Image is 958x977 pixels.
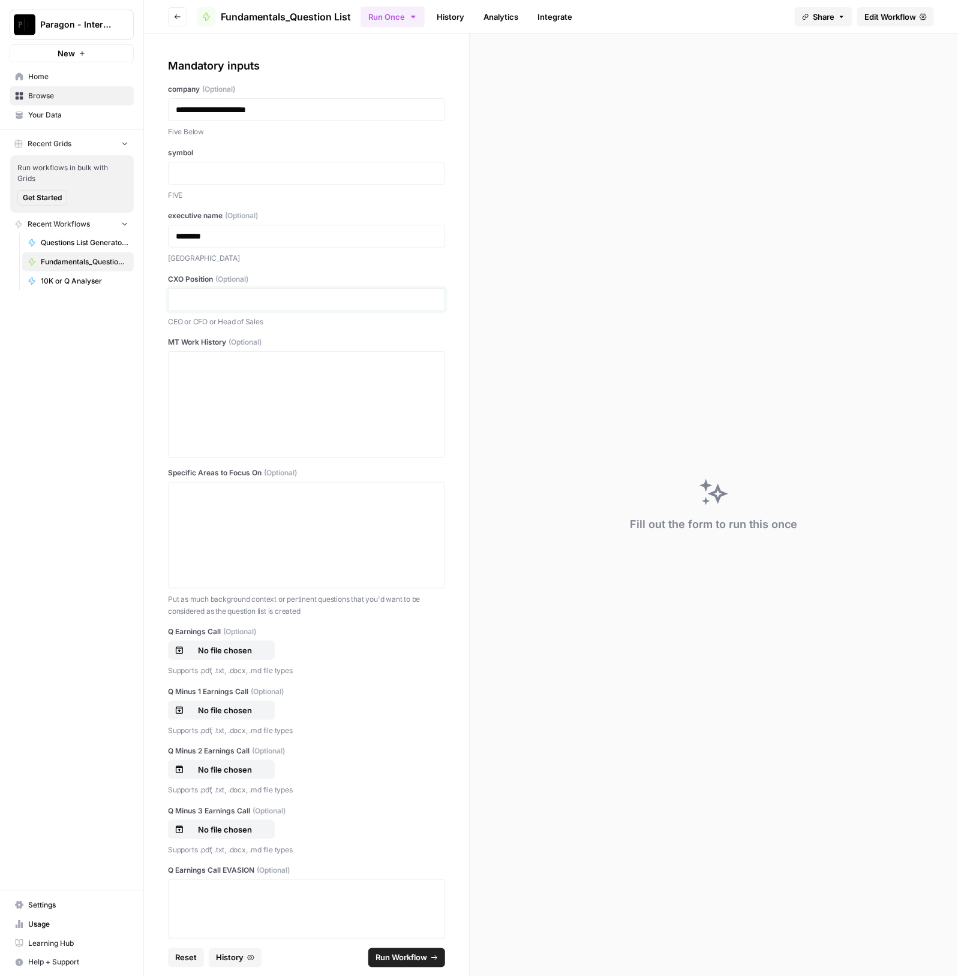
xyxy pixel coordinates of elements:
[28,71,128,82] span: Home
[175,952,197,964] span: Reset
[168,626,445,637] label: Q Earnings Call
[221,10,351,24] span: Fundamentals_Question List
[168,316,445,328] p: CEO or CFO or Head of Sales
[209,948,262,967] button: History
[168,210,445,221] label: executive name
[40,19,113,31] span: Paragon - Internal Usage
[376,952,427,964] span: Run Workflow
[14,14,35,35] img: Paragon - Internal Usage Logo
[168,665,445,677] p: Supports .pdf, .txt, .docx, .md file types
[264,468,297,478] span: (Optional)
[168,593,445,617] p: Put as much background context or pertinent questions that you'd want to be considered as the que...
[168,641,275,660] button: No file chosen
[168,468,445,478] label: Specific Areas to Focus On
[251,686,284,697] span: (Optional)
[168,844,445,856] p: Supports .pdf, .txt, .docx, .md file types
[864,11,916,23] span: Edit Workflow
[168,337,445,348] label: MT Work History
[361,7,425,27] button: Run Once
[28,110,128,120] span: Your Data
[28,91,128,101] span: Browse
[28,900,128,910] span: Settings
[58,47,75,59] span: New
[168,784,445,796] p: Supports .pdf, .txt, .docx, .md file types
[10,915,134,934] a: Usage
[168,58,445,74] div: Mandatory inputs
[10,105,134,125] a: Your Data
[253,806,286,816] span: (Optional)
[813,11,834,23] span: Share
[229,337,262,348] span: (Optional)
[168,147,445,158] label: symbol
[257,865,290,876] span: (Optional)
[22,252,134,272] a: Fundamentals_Question List
[197,7,351,26] a: Fundamentals_Question List
[168,189,445,201] p: FIVE
[476,7,525,26] a: Analytics
[795,7,852,26] button: Share
[368,948,445,967] button: Run Workflow
[41,276,128,287] span: 10K or Q Analyser
[168,865,445,876] label: Q Earnings Call EVASION
[168,948,204,967] button: Reset
[10,895,134,915] a: Settings
[225,210,258,221] span: (Optional)
[22,233,134,252] a: Questions List Generator 2.0
[10,135,134,153] button: Recent Grids
[530,7,579,26] a: Integrate
[168,760,275,779] button: No file chosen
[430,7,472,26] a: History
[187,704,263,716] p: No file chosen
[23,192,62,203] span: Get Started
[41,257,128,267] span: Fundamentals_Question List
[10,86,134,105] a: Browse
[168,806,445,816] label: Q Minus 3 Earnings Call
[28,957,128,968] span: Help + Support
[187,644,263,656] p: No file chosen
[168,274,445,285] label: CXO Position
[168,84,445,95] label: company
[28,219,90,230] span: Recent Workflows
[202,84,235,95] span: (Optional)
[168,126,445,138] p: Five Below
[10,10,134,40] button: Workspace: Paragon - Internal Usage
[168,820,275,839] button: No file chosen
[10,44,134,62] button: New
[168,252,445,264] p: [GEOGRAPHIC_DATA]
[216,952,244,964] span: History
[17,190,67,206] button: Get Started
[857,7,934,26] a: Edit Workflow
[17,162,127,184] span: Run workflows in bulk with Grids
[168,725,445,737] p: Supports .pdf, .txt, .docx, .md file types
[10,953,134,972] button: Help + Support
[28,919,128,930] span: Usage
[41,237,128,248] span: Questions List Generator 2.0
[223,626,256,637] span: (Optional)
[187,764,263,776] p: No file chosen
[10,67,134,86] a: Home
[187,824,263,836] p: No file chosen
[168,686,445,697] label: Q Minus 1 Earnings Call
[22,272,134,291] a: 10K or Q Analyser
[28,138,71,149] span: Recent Grids
[215,274,248,285] span: (Optional)
[10,934,134,953] a: Learning Hub
[168,746,445,756] label: Q Minus 2 Earnings Call
[10,215,134,233] button: Recent Workflows
[28,938,128,949] span: Learning Hub
[252,746,285,756] span: (Optional)
[168,701,275,720] button: No file chosen
[630,516,797,533] div: Fill out the form to run this once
